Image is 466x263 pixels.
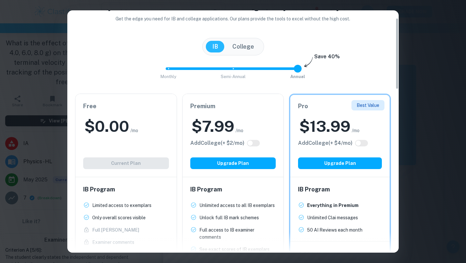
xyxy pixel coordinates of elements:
[199,202,275,209] p: Unlimited access to all IB exemplars
[298,139,352,147] h6: Click to see all the additional College features.
[206,41,225,52] button: IB
[92,226,139,234] p: Full [PERSON_NAME]
[298,102,382,111] h6: Pro
[192,116,234,137] h2: $ 7.99
[304,57,313,68] img: subscription-arrow.svg
[130,127,138,134] span: /mo
[199,214,259,221] p: Unlock full IB mark schemes
[190,157,276,169] button: Upgrade Plan
[190,139,244,147] h6: Click to see all the additional College features.
[92,214,146,221] p: Only overall scores visible
[357,102,379,109] p: Best Value
[221,74,246,79] span: Semi-Annual
[226,41,261,52] button: College
[236,127,243,134] span: /mo
[307,214,358,221] p: Unlimited Clai messages
[107,15,360,22] p: Get the edge you need for IB and college applications. Our plans provide the tools to excel witho...
[299,116,350,137] h2: $ 13.99
[314,53,340,64] h6: Save 40%
[199,226,276,241] p: Full access to IB examiner comments
[307,226,362,234] p: 50 AI Reviews each month
[298,157,382,169] button: Upgrade Plan
[190,185,276,194] h6: IB Program
[83,185,169,194] h6: IB Program
[84,116,129,137] h2: $ 0.00
[83,102,169,111] h6: Free
[298,185,382,194] h6: IB Program
[352,127,360,134] span: /mo
[290,74,305,79] span: Annual
[307,202,359,209] p: Everything in Premium
[92,202,151,209] p: Limited access to exemplars
[161,74,176,79] span: Monthly
[190,102,276,111] h6: Premium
